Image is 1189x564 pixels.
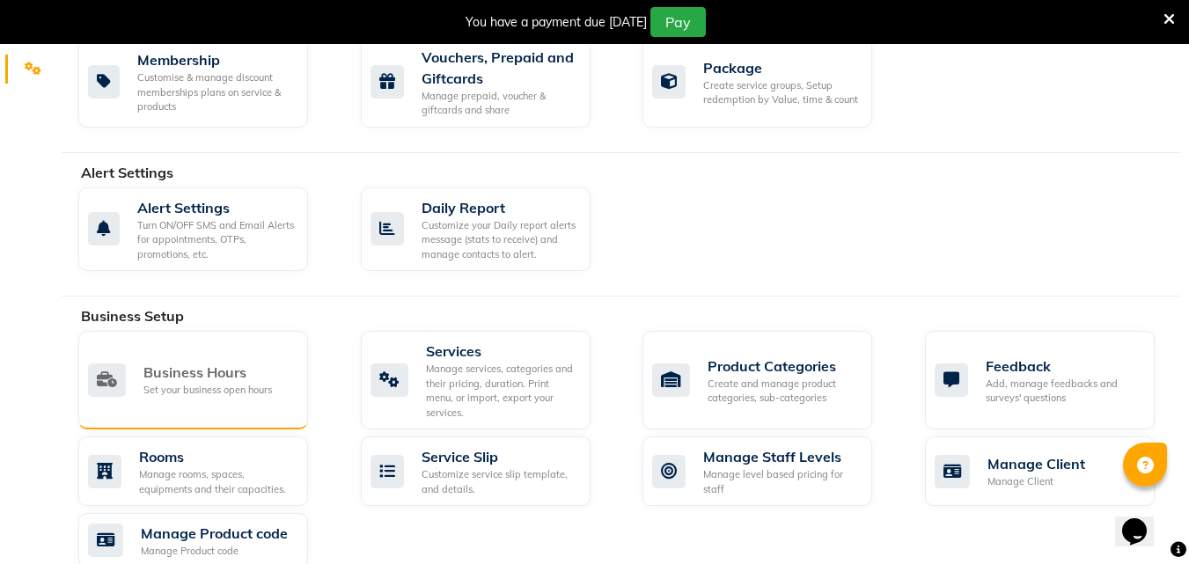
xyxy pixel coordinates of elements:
[137,218,294,262] div: Turn ON/OFF SMS and Email Alerts for appointments, OTPs, promotions, etc.
[650,7,706,37] button: Pay
[137,49,294,70] div: Membership
[137,70,294,114] div: Customise & manage discount memberships plans on service & products
[986,355,1141,377] div: Feedback
[78,436,334,506] a: RoomsManage rooms, spaces, equipments and their capacities.
[1115,494,1171,546] iframe: chat widget
[141,523,288,544] div: Manage Product code
[143,383,272,398] div: Set your business open hours
[422,47,576,89] div: Vouchers, Prepaid and Giftcards
[78,187,334,272] a: Alert SettingsTurn ON/OFF SMS and Email Alerts for appointments, OTPs, promotions, etc.
[703,446,858,467] div: Manage Staff Levels
[137,197,294,218] div: Alert Settings
[139,467,294,496] div: Manage rooms, spaces, equipments and their capacities.
[361,436,617,506] a: Service SlipCustomize service slip template, and details.
[361,187,617,272] a: Daily ReportCustomize your Daily report alerts message (stats to receive) and manage contacts to ...
[642,331,899,429] a: Product CategoriesCreate and manage product categories, sub-categories
[708,355,858,377] div: Product Categories
[426,341,576,362] div: Services
[78,331,334,429] a: Business HoursSet your business open hours
[422,197,576,218] div: Daily Report
[143,362,272,383] div: Business Hours
[466,13,647,32] div: You have a payment due [DATE]
[986,377,1141,406] div: Add, manage feedbacks and surveys' questions
[642,436,899,506] a: Manage Staff LevelsManage level based pricing for staff
[708,377,858,406] div: Create and manage product categories, sub-categories
[422,89,576,118] div: Manage prepaid, voucher & giftcards and share
[361,331,617,429] a: ServicesManage services, categories and their pricing, duration. Print menu, or import, export yo...
[139,446,294,467] div: Rooms
[925,436,1181,506] a: Manage ClientManage Client
[987,453,1085,474] div: Manage Client
[642,37,899,128] a: PackageCreate service groups, Setup redemption by Value, time & count
[422,467,576,496] div: Customize service slip template, and details.
[703,57,858,78] div: Package
[987,474,1085,489] div: Manage Client
[422,218,576,262] div: Customize your Daily report alerts message (stats to receive) and manage contacts to alert.
[925,331,1181,429] a: FeedbackAdd, manage feedbacks and surveys' questions
[141,544,288,559] div: Manage Product code
[422,446,576,467] div: Service Slip
[426,362,576,420] div: Manage services, categories and their pricing, duration. Print menu, or import, export your servi...
[703,467,858,496] div: Manage level based pricing for staff
[361,37,617,128] a: Vouchers, Prepaid and GiftcardsManage prepaid, voucher & giftcards and share
[703,78,858,107] div: Create service groups, Setup redemption by Value, time & count
[78,37,334,128] a: MembershipCustomise & manage discount memberships plans on service & products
